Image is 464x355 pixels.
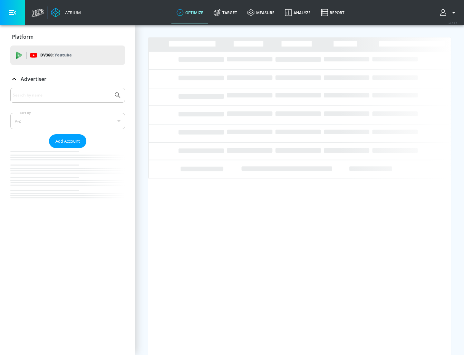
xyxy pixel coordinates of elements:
[10,113,125,129] div: A-Z
[10,28,125,46] div: Platform
[63,10,81,15] div: Atrium
[10,70,125,88] div: Advertiser
[10,148,125,211] nav: list of Advertiser
[13,91,111,99] input: Search by name
[208,1,242,24] a: Target
[10,88,125,211] div: Advertiser
[18,111,32,115] label: Sort By
[49,134,86,148] button: Add Account
[12,33,34,40] p: Platform
[40,52,72,59] p: DV360:
[55,137,80,145] span: Add Account
[316,1,350,24] a: Report
[10,46,125,65] div: DV360: Youtube
[280,1,316,24] a: Analyze
[51,8,81,17] a: Atrium
[171,1,208,24] a: optimize
[21,76,46,83] p: Advertiser
[54,52,72,58] p: Youtube
[449,21,458,25] span: v 4.22.2
[242,1,280,24] a: measure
